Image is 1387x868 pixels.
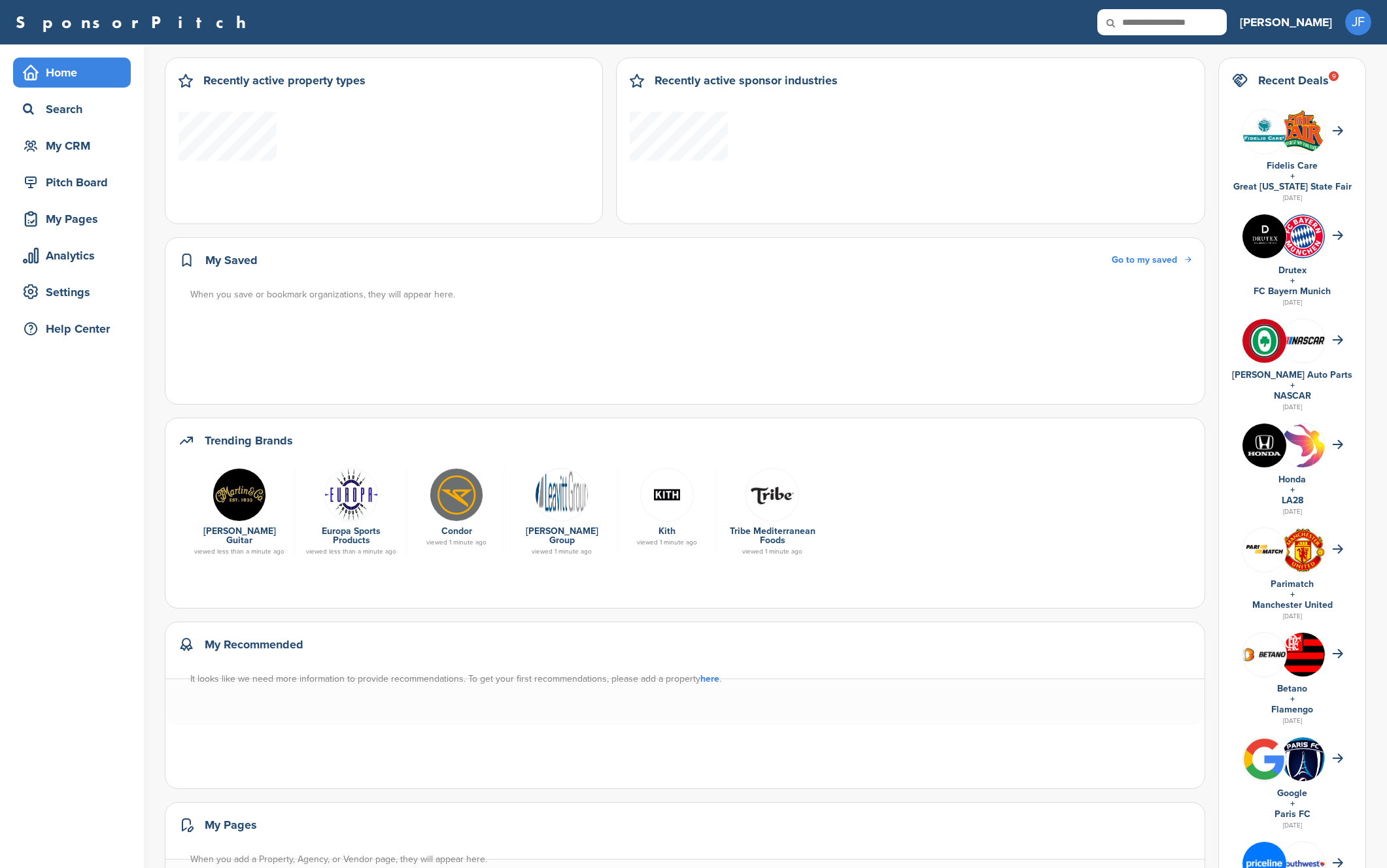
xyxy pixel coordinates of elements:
[1242,214,1286,258] img: Images (4)
[659,526,676,537] a: Kith
[1281,528,1325,573] img: Open uri20141112 64162 1lb1st5?1415809441
[1232,192,1352,204] div: [DATE]
[190,548,288,555] div: viewed less than a minute ago
[1242,737,1286,781] img: Bwupxdxo 400x400
[1281,737,1325,790] img: Paris fc logo.svg
[414,468,499,520] a: 10428637 10150411284069967 916428276377555796 n
[205,251,258,269] h2: My Saved
[302,548,400,555] div: viewed less than a minute ago
[13,204,131,234] a: My Pages
[513,548,611,555] div: viewed 1 minute ago
[20,97,131,121] div: Search
[1112,254,1177,265] span: Go to my saved
[1281,214,1325,258] img: Open uri20141112 64162 1l1jknv?1415809301
[723,468,821,520] a: Bu3u 2cf 400x400
[16,14,254,31] a: SponsorPitch
[513,468,611,520] a: Leavitt group logo
[655,71,838,90] h2: Recently active sponsor industries
[1345,9,1371,35] span: JF
[1277,683,1307,694] a: Betano
[1242,319,1286,363] img: V7vhzcmg 400x400
[203,71,366,90] h2: Recently active property types
[13,241,131,271] a: Analytics
[205,816,257,834] h2: My Pages
[1242,110,1286,154] img: Data
[13,58,131,88] a: Home
[1282,495,1303,506] a: LA28
[1281,337,1325,344] img: 7569886e 0a8b 4460 bc64 d028672dde70
[1240,13,1332,31] h3: [PERSON_NAME]
[625,539,710,546] div: viewed 1 minute ago
[1290,380,1295,391] a: +
[1254,286,1331,297] a: FC Bayern Munich
[322,526,381,546] a: Europa Sports Products
[1242,542,1286,558] img: Screen shot 2018 07 10 at 12.33.29 pm
[441,526,472,537] a: Condor
[205,635,303,654] h2: My Recommended
[13,277,131,307] a: Settings
[203,526,276,546] a: [PERSON_NAME] Guitar
[1258,71,1329,90] h2: Recent Deals
[1278,474,1306,485] a: Honda
[13,167,131,197] a: Pitch Board
[745,468,799,522] img: Bu3u 2cf 400x400
[1242,646,1286,662] img: Betano
[1290,275,1295,286] a: +
[1278,265,1307,276] a: Drutex
[13,131,131,161] a: My CRM
[640,468,694,522] img: 6dgzgvmw 400x400
[190,468,288,520] a: Data
[1232,297,1352,309] div: [DATE]
[20,317,131,341] div: Help Center
[1281,424,1325,501] img: La 2028 olympics logo
[324,468,378,522] img: Open uri20141112 50798 1o1jxjr
[1290,484,1295,495] a: +
[625,468,710,520] a: 6dgzgvmw 400x400
[302,468,400,520] a: Open uri20141112 50798 1o1jxjr
[700,673,719,684] a: here
[535,468,589,522] img: Leavitt group logo
[1290,693,1295,705] a: +
[526,526,598,546] a: [PERSON_NAME] Group
[1112,253,1191,267] a: Go to my saved
[1274,390,1311,401] a: NASCAR
[1281,110,1325,153] img: Download
[1277,788,1307,799] a: Google
[1290,589,1295,600] a: +
[20,134,131,158] div: My CRM
[20,244,131,267] div: Analytics
[1275,809,1310,820] a: Paris FC
[723,548,821,555] div: viewed 1 minute ago
[1252,599,1333,610] a: Manchester United
[1242,424,1286,467] img: Kln5su0v 400x400
[213,468,266,522] img: Data
[414,539,499,546] div: viewed 1 minute ago
[190,288,1193,302] div: When you save or bookmark organizations, they will appear here.
[13,94,131,124] a: Search
[1232,715,1352,727] div: [DATE]
[20,171,131,194] div: Pitch Board
[1290,798,1295,809] a: +
[20,207,131,231] div: My Pages
[1232,401,1352,413] div: [DATE]
[20,61,131,84] div: Home
[190,672,1193,686] div: It looks like we need more information to provide recommendations. To get your first recommendati...
[1240,8,1332,37] a: [PERSON_NAME]
[1233,181,1352,192] a: Great [US_STATE] State Fair
[1232,610,1352,622] div: [DATE]
[1281,860,1325,867] img: Southwest airlines logo 2014.svg
[1271,578,1314,590] a: Parimatch
[13,314,131,344] a: Help Center
[1232,369,1352,380] a: [PERSON_NAME] Auto Parts
[1267,160,1318,171] a: Fidelis Care
[20,280,131,304] div: Settings
[190,852,1193,867] div: When you add a Property, Agency, or Vendor page, they will appear here.
[1232,506,1352,518] div: [DATE]
[1271,704,1313,715] a: Flamengo
[730,526,815,546] a: Tribe Mediterranean Foods
[1281,633,1325,686] img: Data?1415807839
[430,468,483,522] img: 10428637 10150411284069967 916428276377555796 n
[1329,71,1339,81] div: 9
[1290,171,1295,182] a: +
[1232,820,1352,831] div: [DATE]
